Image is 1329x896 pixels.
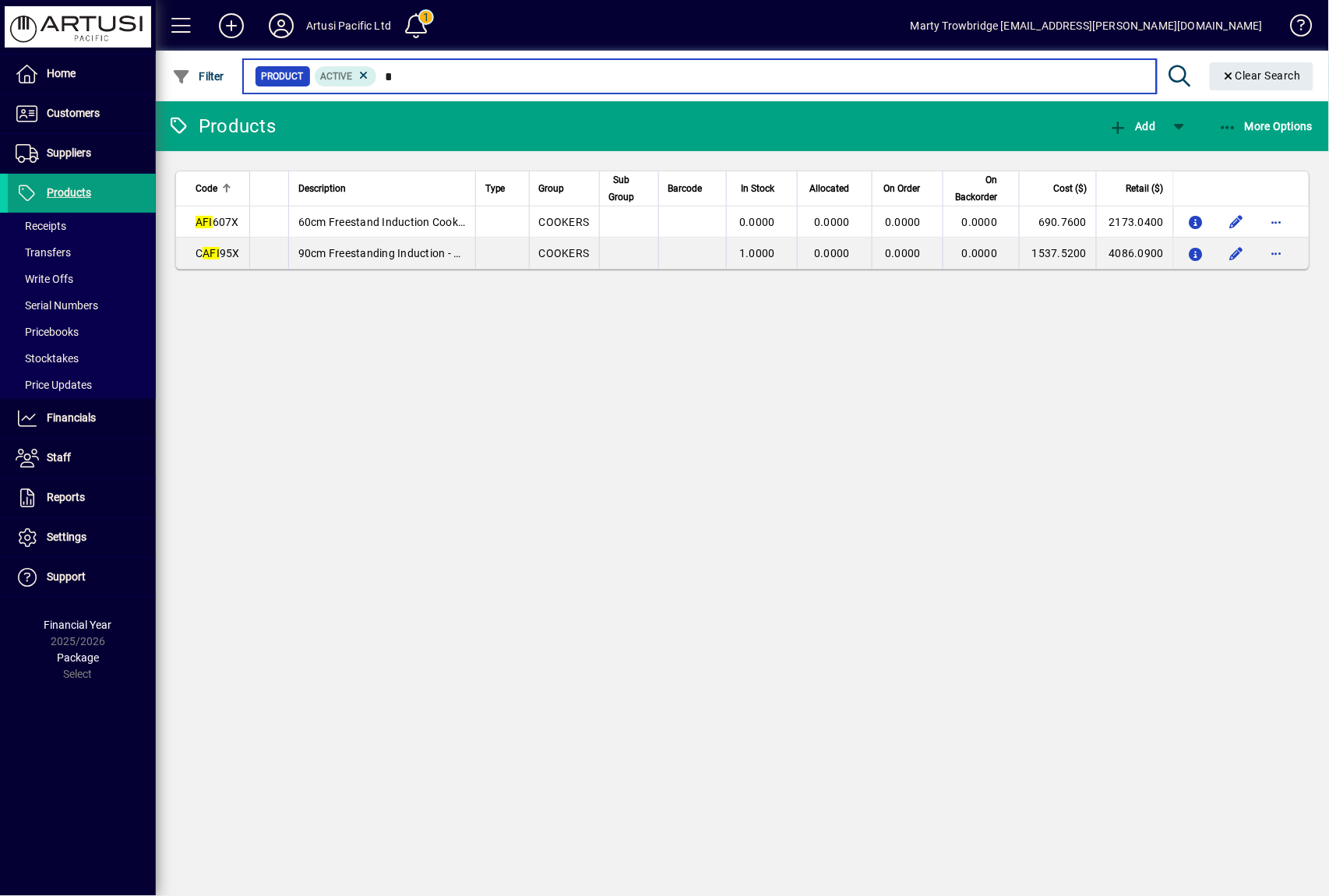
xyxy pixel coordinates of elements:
[8,266,156,292] a: Write Offs
[885,247,921,259] span: 0.0000
[196,180,240,197] div: Code
[953,171,1012,206] div: On Backorder
[16,299,98,312] span: Serial Numbers
[609,171,635,206] span: Sub Group
[1096,206,1173,238] td: 2173.0400
[8,213,156,239] a: Receipts
[962,216,998,228] span: 0.0000
[47,570,86,583] span: Support
[1126,180,1164,197] span: Retail ($)
[962,247,998,259] span: 0.0000
[485,180,506,197] span: Type
[298,180,466,197] div: Description
[321,71,353,82] span: Active
[1105,112,1159,140] button: Add
[8,399,156,438] a: Financials
[8,292,156,319] a: Serial Numbers
[911,13,1263,38] div: Marty Trowbridge [EMAIL_ADDRESS][PERSON_NAME][DOMAIN_NAME]
[168,62,228,90] button: Filter
[1096,238,1173,269] td: 4086.0900
[262,69,304,84] span: Product
[16,352,79,365] span: Stocktakes
[16,273,73,285] span: Write Offs
[539,180,590,197] div: Group
[884,180,921,197] span: On Order
[306,13,391,38] div: Artusi Pacific Ltd
[539,180,565,197] span: Group
[668,180,703,197] span: Barcode
[44,619,112,631] span: Financial Year
[172,70,224,83] span: Filter
[8,239,156,266] a: Transfers
[1218,120,1313,132] span: More Options
[1224,210,1249,235] button: Edit
[609,171,649,206] div: Sub Group
[8,558,156,597] a: Support
[47,67,76,79] span: Home
[47,451,71,464] span: Staff
[668,180,717,197] div: Barcode
[1278,3,1310,54] a: Knowledge Base
[256,12,306,40] button: Profile
[298,247,471,259] span: 90cm Freestanding Induction - S/S
[810,180,850,197] span: Allocated
[47,107,100,119] span: Customers
[196,180,217,197] span: Code
[1053,180,1087,197] span: Cost ($)
[8,478,156,517] a: Reports
[882,180,935,197] div: On Order
[47,186,91,199] span: Products
[1019,206,1096,238] td: 690.7600
[8,319,156,345] a: Pricebooks
[16,220,66,232] span: Receipts
[8,345,156,372] a: Stocktakes
[953,171,998,206] span: On Backorder
[196,216,239,228] span: 607X
[47,531,86,543] span: Settings
[315,66,377,86] mat-chip: Activation Status: Active
[196,216,213,228] em: AFI
[8,372,156,398] a: Price Updates
[485,180,520,197] div: Type
[196,247,240,259] span: C 95X
[1222,69,1302,82] span: Clear Search
[736,180,789,197] div: In Stock
[1224,241,1249,266] button: Edit
[298,180,346,197] span: Description
[539,216,590,228] span: COOKERS
[8,518,156,557] a: Settings
[539,247,590,259] span: COOKERS
[1264,241,1289,266] button: More options
[8,439,156,478] a: Staff
[47,411,96,424] span: Financials
[1109,120,1155,132] span: Add
[814,247,850,259] span: 0.0000
[814,216,850,228] span: 0.0000
[206,12,256,40] button: Add
[16,326,79,338] span: Pricebooks
[8,134,156,173] a: Suppliers
[1264,210,1289,235] button: More options
[8,55,156,93] a: Home
[739,216,775,228] span: 0.0000
[16,379,92,391] span: Price Updates
[1019,238,1096,269] td: 1537.5200
[742,180,775,197] span: In Stock
[1210,62,1314,90] button: Clear
[47,146,91,159] span: Suppliers
[57,651,99,664] span: Package
[47,491,85,503] span: Reports
[739,247,775,259] span: 1.0000
[1214,112,1317,140] button: More Options
[807,180,864,197] div: Allocated
[16,246,71,259] span: Transfers
[298,216,563,228] span: 60cm Freestand Induction Cooktop Electric Oven S/S
[167,114,276,139] div: Products
[885,216,921,228] span: 0.0000
[203,247,220,259] em: AFI
[8,94,156,133] a: Customers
